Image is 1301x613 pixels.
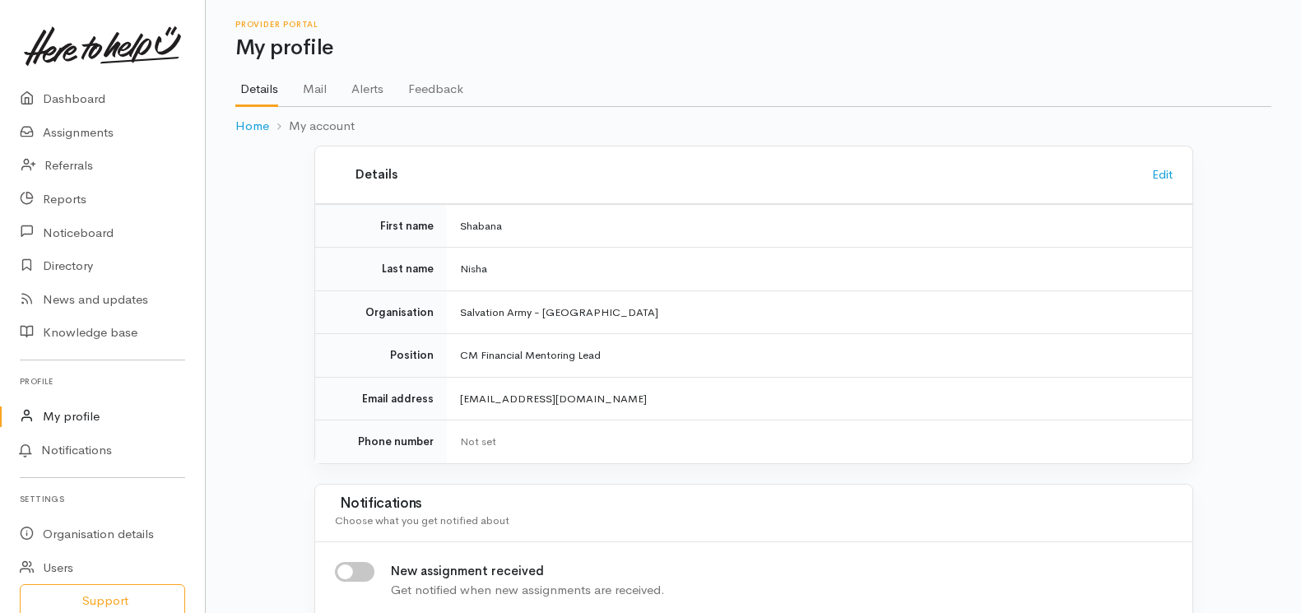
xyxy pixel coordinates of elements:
[447,377,1192,420] td: [EMAIL_ADDRESS][DOMAIN_NAME]
[269,117,355,136] li: My account
[1152,166,1173,182] a: Edit
[335,513,509,527] span: Choose what you get notified about
[346,60,383,106] a: Alerts
[235,117,269,136] a: Home
[381,562,544,581] label: New assignment received
[447,290,1192,334] td: Salvation Army - [GEOGRAPHIC_DATA]
[381,581,665,600] div: Get notified when new assignments are received
[20,370,185,392] h6: Profile
[235,107,1271,146] nav: breadcrumb
[403,60,463,106] a: Feedback
[661,582,665,597] span: .
[315,334,447,378] td: Position
[20,488,185,510] h6: Settings
[315,420,447,463] td: Phone number
[315,248,447,291] td: Last name
[235,36,1271,60] h1: My profile
[315,290,447,334] td: Organisation
[460,434,1173,450] div: Not set
[235,20,1271,29] h6: Provider Portal
[315,377,447,420] td: Email address
[447,248,1192,291] td: Nisha
[355,166,397,182] b: Details
[335,496,1173,512] h3: Notifications
[298,60,327,106] a: Mail
[447,334,1192,378] td: CM Financial Mentoring Lead
[235,60,278,108] a: Details
[315,204,447,248] td: First name
[447,204,1192,248] td: Shabana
